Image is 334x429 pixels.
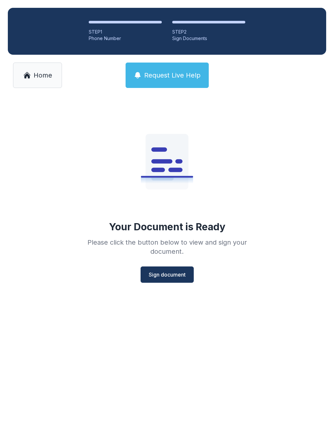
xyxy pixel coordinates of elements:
div: STEP 1 [89,29,162,35]
div: Please click the button below to view and sign your document. [73,238,261,256]
div: Your Document is Ready [109,221,225,233]
span: Home [34,71,52,80]
div: Phone Number [89,35,162,42]
div: Sign Documents [172,35,245,42]
span: Request Live Help [144,71,201,80]
span: Sign document [149,271,186,279]
div: STEP 2 [172,29,245,35]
